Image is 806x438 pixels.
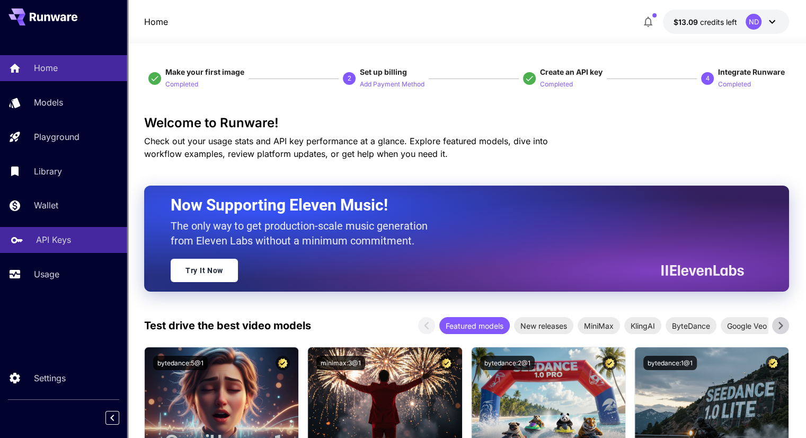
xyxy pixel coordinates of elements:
[514,320,573,331] span: New releases
[34,372,66,384] p: Settings
[34,165,62,178] p: Library
[348,74,351,83] p: 2
[165,77,198,90] button: Completed
[700,17,737,27] span: credits left
[663,10,789,34] button: $13.09ND
[718,80,751,90] p: Completed
[578,320,620,331] span: MiniMax
[36,233,71,246] p: API Keys
[34,199,58,212] p: Wallet
[144,116,789,130] h3: Welcome to Runware!
[439,317,510,334] div: Featured models
[34,130,79,143] p: Playground
[718,77,751,90] button: Completed
[360,77,424,90] button: Add Payment Method
[540,67,603,76] span: Create an API key
[165,67,244,76] span: Make your first image
[540,80,573,90] p: Completed
[666,317,716,334] div: ByteDance
[34,62,58,74] p: Home
[34,268,59,281] p: Usage
[113,408,127,427] div: Collapse sidebar
[144,318,311,334] p: Test drive the best video models
[144,15,168,28] a: Home
[144,15,168,28] nav: breadcrumb
[153,356,208,370] button: bytedance:5@1
[705,74,709,83] p: 4
[674,16,737,28] div: $13.09
[624,317,661,334] div: KlingAI
[766,356,780,370] button: Certified Model – Vetted for best performance and includes a commercial license.
[480,356,535,370] button: bytedance:2@1
[603,356,617,370] button: Certified Model – Vetted for best performance and includes a commercial license.
[316,356,365,370] button: minimax:3@1
[165,80,198,90] p: Completed
[171,218,436,248] p: The only way to get production-scale music generation from Eleven Labs without a minimum commitment.
[746,14,761,30] div: ND
[34,96,63,109] p: Models
[439,320,510,331] span: Featured models
[718,67,785,76] span: Integrate Runware
[514,317,573,334] div: New releases
[105,411,119,425] button: Collapse sidebar
[171,259,238,282] a: Try It Now
[643,356,697,370] button: bytedance:1@1
[674,17,700,27] span: $13.09
[721,317,773,334] div: Google Veo
[540,77,573,90] button: Completed
[360,67,407,76] span: Set up billing
[624,320,661,331] span: KlingAI
[276,356,290,370] button: Certified Model – Vetted for best performance and includes a commercial license.
[578,317,620,334] div: MiniMax
[144,136,548,159] span: Check out your usage stats and API key performance at a glance. Explore featured models, dive int...
[666,320,716,331] span: ByteDance
[439,356,454,370] button: Certified Model – Vetted for best performance and includes a commercial license.
[721,320,773,331] span: Google Veo
[360,80,424,90] p: Add Payment Method
[171,195,736,215] h2: Now Supporting Eleven Music!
